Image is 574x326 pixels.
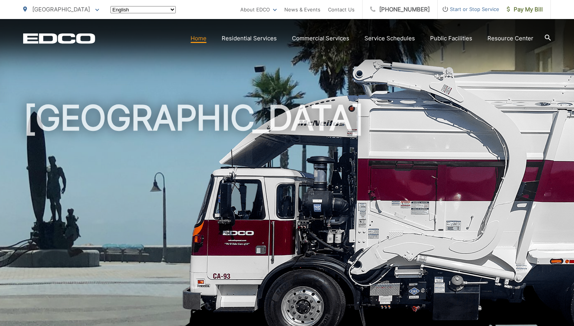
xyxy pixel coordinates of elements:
[364,34,415,43] a: Service Schedules
[430,34,472,43] a: Public Facilities
[32,6,90,13] span: [GEOGRAPHIC_DATA]
[240,5,277,14] a: About EDCO
[23,33,95,44] a: EDCD logo. Return to the homepage.
[222,34,277,43] a: Residential Services
[487,34,533,43] a: Resource Center
[110,6,176,13] select: Select a language
[507,5,543,14] span: Pay My Bill
[284,5,320,14] a: News & Events
[191,34,207,43] a: Home
[292,34,349,43] a: Commercial Services
[328,5,355,14] a: Contact Us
